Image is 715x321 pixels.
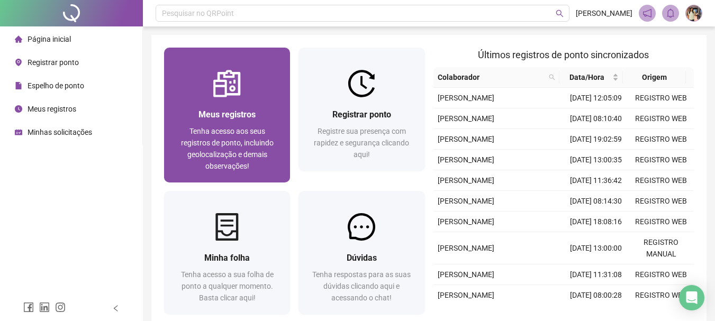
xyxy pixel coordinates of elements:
[623,67,686,88] th: Origem
[478,49,649,60] span: Últimos registros de ponto sincronizados
[438,197,494,205] span: [PERSON_NAME]
[564,71,610,83] span: Data/Hora
[15,129,22,136] span: schedule
[629,88,694,108] td: REGISTRO WEB
[564,285,629,306] td: [DATE] 08:00:28
[314,127,409,159] span: Registre sua presença com rapidez e segurança clicando aqui!
[438,135,494,143] span: [PERSON_NAME]
[564,150,629,170] td: [DATE] 13:00:35
[564,264,629,285] td: [DATE] 11:31:08
[679,285,704,310] div: Open Intercom Messenger
[438,244,494,252] span: [PERSON_NAME]
[564,170,629,191] td: [DATE] 11:36:42
[112,305,120,312] span: left
[23,302,34,313] span: facebook
[556,10,564,17] span: search
[28,81,84,90] span: Espelho de ponto
[181,270,274,302] span: Tenha acesso a sua folha de ponto a qualquer momento. Basta clicar aqui!
[564,191,629,212] td: [DATE] 08:14:30
[164,48,290,182] a: Meus registrosTenha acesso aos seus registros de ponto, incluindo geolocalização e demais observa...
[629,170,694,191] td: REGISTRO WEB
[347,253,377,263] span: Dúvidas
[298,48,424,171] a: Registrar pontoRegistre sua presença com rapidez e segurança clicando aqui!
[204,253,250,263] span: Minha folha
[438,155,494,164] span: [PERSON_NAME]
[332,109,391,120] span: Registrar ponto
[564,129,629,150] td: [DATE] 19:02:59
[39,302,50,313] span: linkedin
[564,108,629,129] td: [DATE] 08:10:40
[666,8,675,18] span: bell
[629,264,694,285] td: REGISTRO WEB
[438,71,545,83] span: Colaborador
[629,232,694,264] td: REGISTRO MANUAL
[28,58,79,67] span: Registrar ponto
[629,150,694,170] td: REGISTRO WEB
[15,82,22,89] span: file
[438,114,494,123] span: [PERSON_NAME]
[438,94,494,102] span: [PERSON_NAME]
[28,105,76,113] span: Meus registros
[564,88,629,108] td: [DATE] 12:05:09
[438,176,494,185] span: [PERSON_NAME]
[55,302,66,313] span: instagram
[164,191,290,314] a: Minha folhaTenha acesso a sua folha de ponto a qualquer momento. Basta clicar aqui!
[15,35,22,43] span: home
[629,212,694,232] td: REGISTRO WEB
[15,59,22,66] span: environment
[549,74,555,80] span: search
[15,105,22,113] span: clock-circle
[629,285,694,306] td: REGISTRO WEB
[298,191,424,314] a: DúvidasTenha respostas para as suas dúvidas clicando aqui e acessando o chat!
[629,129,694,150] td: REGISTRO WEB
[181,127,274,170] span: Tenha acesso aos seus registros de ponto, incluindo geolocalização e demais observações!
[198,109,256,120] span: Meus registros
[686,5,702,21] img: 90509
[576,7,632,19] span: [PERSON_NAME]
[559,67,622,88] th: Data/Hora
[547,69,557,85] span: search
[438,217,494,226] span: [PERSON_NAME]
[629,108,694,129] td: REGISTRO WEB
[564,232,629,264] td: [DATE] 13:00:00
[629,191,694,212] td: REGISTRO WEB
[564,212,629,232] td: [DATE] 18:08:16
[28,128,92,136] span: Minhas solicitações
[312,270,411,302] span: Tenha respostas para as suas dúvidas clicando aqui e acessando o chat!
[438,291,494,299] span: [PERSON_NAME]
[438,270,494,279] span: [PERSON_NAME]
[28,35,71,43] span: Página inicial
[642,8,652,18] span: notification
